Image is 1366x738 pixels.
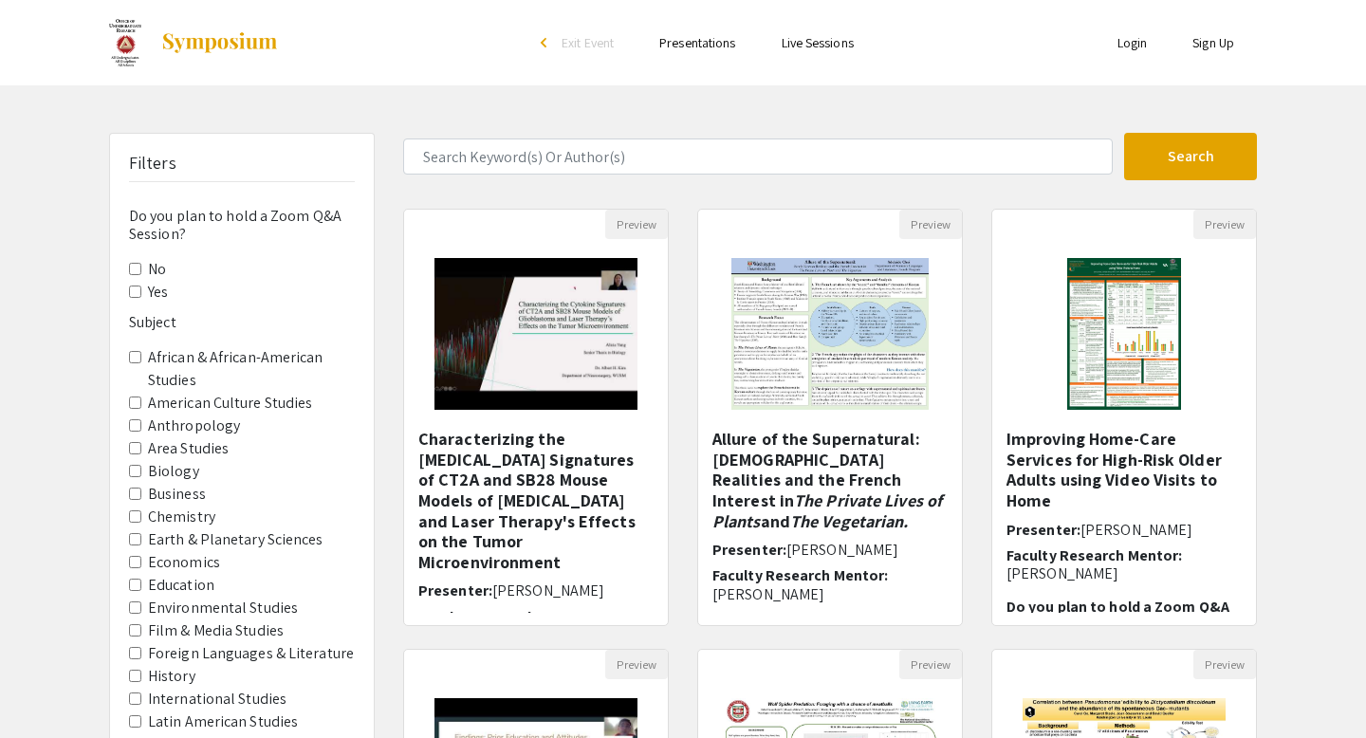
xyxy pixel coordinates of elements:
label: Anthropology [148,415,240,437]
h5: Characterizing the [MEDICAL_DATA] Signatures of CT2A and SB28 Mouse Models of [MEDICAL_DATA] and ... [418,429,654,572]
button: Search [1124,133,1257,180]
label: Business [148,483,206,506]
label: No [148,258,166,281]
label: Biology [148,460,199,483]
label: Film & Media Studies [148,619,284,642]
img: Symposium by ForagerOne [160,31,279,54]
h6: Subject [129,313,355,331]
h6: Presenter: [712,541,948,559]
span: [PERSON_NAME] [492,581,604,600]
label: History [148,665,195,688]
div: arrow_back_ios [541,37,552,48]
span: Do you plan to hold a Zoom Q&A Session?: [1006,597,1229,635]
h6: Do you plan to hold a Zoom Q&A Session? [129,207,355,243]
h6: Presenter: [1006,521,1242,539]
button: Preview [899,210,962,239]
input: Search Keyword(s) Or Author(s) [403,138,1113,175]
label: Environmental Studies [148,597,298,619]
button: Preview [605,650,668,679]
span: Faculty Research Mentor: [712,565,888,585]
img: Celebration of Undergraduate Research Spring 2022 [109,19,141,66]
p: [PERSON_NAME] [712,585,948,603]
h6: Presenter: [418,581,654,600]
div: Open Presentation <p>Characterizing the Cytokine Signatures of CT2A and SB28 Mouse Models of Glio... [403,209,669,626]
span: Faculty Research Mentor: [418,607,594,627]
label: Chemistry [148,506,215,528]
h5: Improving Home-Care Services for High-Risk Older Adults using Video Visits to Home [1006,429,1242,510]
span: [PERSON_NAME] [786,540,898,560]
button: Preview [899,650,962,679]
div: Open Presentation <p>Improving Home-Care Services for High-Risk Older Adults using Video Visits t... [991,209,1257,626]
span: Faculty Research Mentor: [1006,545,1182,565]
label: Earth & Planetary Sciences [148,528,323,551]
span: Exit Event [562,34,614,51]
a: Login [1117,34,1148,51]
button: Preview [1193,650,1256,679]
em: The Private Lives of Plants [712,489,942,532]
em: The Vegetarian. [790,510,909,532]
img: <p>Improving Home-Care Services for High-Risk Older Adults using Video Visits to Home&nbsp;</p> [1048,239,1200,429]
h5: Allure of the Supernatural: [DEMOGRAPHIC_DATA] Realities and the French Interest in and [712,429,948,531]
label: Economics [148,551,220,574]
label: Latin American Studies [148,710,298,733]
a: Celebration of Undergraduate Research Spring 2022 [109,19,279,66]
h5: Filters [129,153,176,174]
img: <p>Allure of the Supernatural: South Korean Realities and the French Interest in <em>The Private ... [712,239,947,429]
p: [PERSON_NAME] [1006,564,1242,582]
a: Sign Up [1192,34,1234,51]
label: American Culture Studies [148,392,312,415]
label: Yes [148,281,168,304]
div: Open Presentation <p>Allure of the Supernatural: South Korean Realities and the French Interest i... [697,209,963,626]
button: Preview [1193,210,1256,239]
label: International Studies [148,688,286,710]
img: <p>Characterizing the Cytokine Signatures of CT2A and SB28 Mouse Models of Glioblastoma and Laser... [415,239,655,429]
label: Foreign Languages & Literature [148,642,354,665]
a: Live Sessions [782,34,854,51]
label: Education [148,574,214,597]
span: [PERSON_NAME] [1080,520,1192,540]
label: African & African-American Studies [148,346,355,392]
label: Area Studies [148,437,229,460]
button: Preview [605,210,668,239]
a: Presentations [659,34,735,51]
